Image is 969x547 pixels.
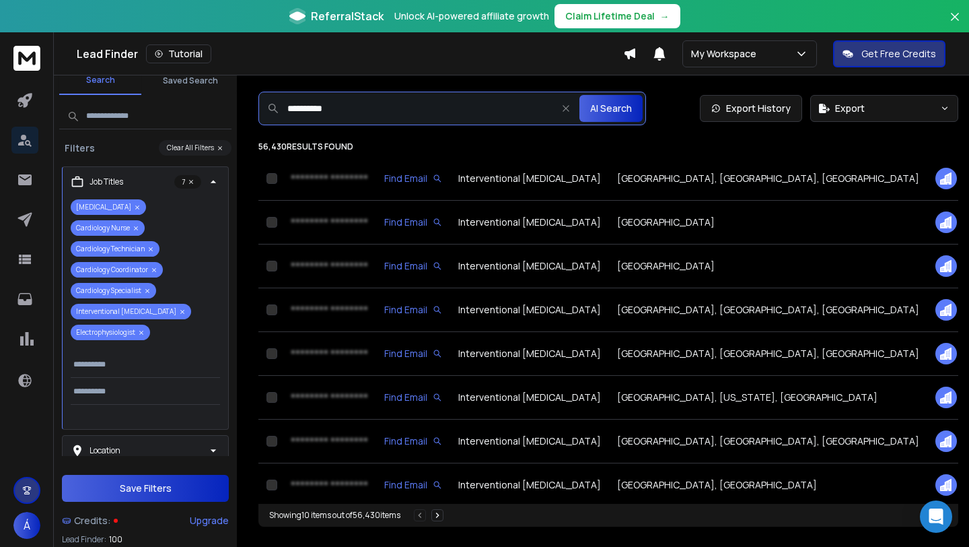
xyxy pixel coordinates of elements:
a: Export History [700,95,802,122]
span: ReferralStack [311,8,384,24]
td: [GEOGRAPHIC_DATA], [GEOGRAPHIC_DATA], [GEOGRAPHIC_DATA] [609,157,927,201]
div: Open Intercom Messenger [920,501,952,533]
td: Interventional [MEDICAL_DATA] [450,157,609,201]
button: Á [13,512,40,539]
td: Interventional [MEDICAL_DATA] [450,420,609,463]
span: Credits: [74,514,111,527]
button: AI Search [579,95,643,122]
p: Cardiology Technician [71,241,159,257]
div: Find Email [384,347,442,360]
td: [GEOGRAPHIC_DATA], [GEOGRAPHIC_DATA], [GEOGRAPHIC_DATA] [609,420,927,463]
button: Search [59,67,141,95]
div: Find Email [384,216,442,229]
td: Interventional [MEDICAL_DATA] [450,245,609,288]
td: Interventional [MEDICAL_DATA] [450,332,609,376]
span: 100 [109,534,122,545]
p: Get Free Credits [861,47,936,61]
span: → [660,9,670,23]
p: Cardiology Specialist [71,283,156,298]
td: [GEOGRAPHIC_DATA], [GEOGRAPHIC_DATA], [GEOGRAPHIC_DATA] [609,332,927,376]
p: My Workspace [691,47,762,61]
td: Interventional [MEDICAL_DATA] [450,288,609,332]
p: Cardiology Nurse [71,220,145,236]
p: Job Titles [89,176,123,187]
p: 7 [174,175,201,189]
div: Find Email [384,391,442,404]
p: [MEDICAL_DATA] [71,199,146,215]
button: Claim Lifetime Deal→ [554,4,680,28]
td: [GEOGRAPHIC_DATA], [GEOGRAPHIC_DATA], [GEOGRAPHIC_DATA] [609,288,927,332]
div: Upgrade [190,514,229,527]
a: Credits:Upgrade [62,507,229,534]
td: Interventional [MEDICAL_DATA] [450,463,609,507]
button: Tutorial [146,44,211,63]
td: [GEOGRAPHIC_DATA] [609,245,927,288]
div: Find Email [384,435,442,448]
p: Lead Finder: [62,534,106,545]
p: Unlock AI-powered affiliate growth [394,9,549,23]
td: [GEOGRAPHIC_DATA], [GEOGRAPHIC_DATA] [609,463,927,507]
td: Interventional [MEDICAL_DATA] [450,376,609,420]
div: Find Email [384,172,442,185]
p: 56,430 results found [258,141,958,152]
div: Find Email [384,478,442,492]
p: Interventional [MEDICAL_DATA] [71,304,191,319]
button: Saved Search [149,67,231,94]
button: Close banner [946,8,964,40]
div: Find Email [384,303,442,317]
div: Lead Finder [77,44,623,63]
button: Save Filters [62,475,229,502]
div: Showing 10 items out of 56,430 items [269,510,400,521]
button: Clear All Filters [159,140,231,156]
td: Interventional [MEDICAL_DATA] [450,201,609,245]
p: Location [89,445,120,456]
p: Electrophysiologist [71,325,150,340]
span: Export [835,102,865,115]
button: Get Free Credits [833,40,945,67]
h3: Filters [59,141,100,155]
td: [GEOGRAPHIC_DATA] [609,201,927,245]
td: [GEOGRAPHIC_DATA], [US_STATE], [GEOGRAPHIC_DATA] [609,376,927,420]
p: Cardiology Coordinator [71,262,163,278]
div: Find Email [384,259,442,273]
